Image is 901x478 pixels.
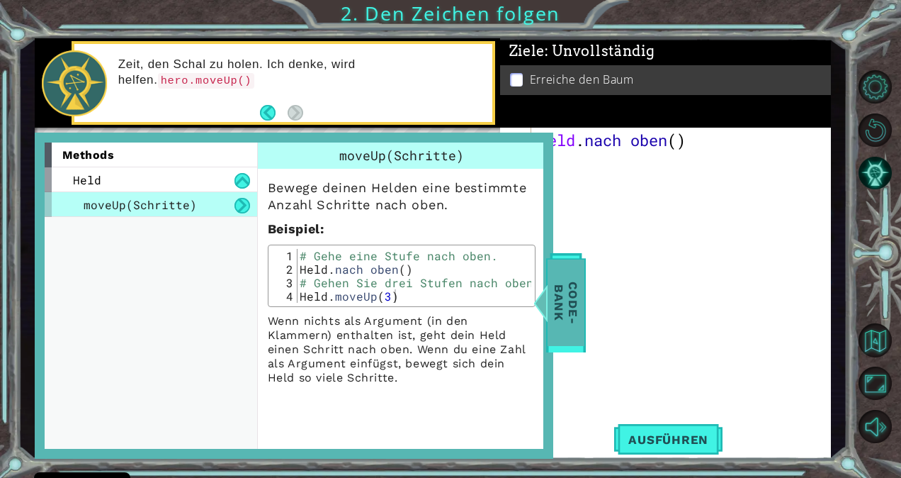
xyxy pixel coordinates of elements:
[158,73,255,89] code: hero.moveUp()
[518,130,527,150] font: 1
[858,410,892,443] button: Stummschalten
[545,43,654,60] span: : Unvollständig
[268,221,321,236] span: Beispiel
[286,289,293,304] font: 4
[45,143,257,167] div: methods
[548,260,584,346] span: Code-Bank
[268,314,535,385] p: Wenn nichts als Argument (in den Klammern) enthalten ist, geht dein Held einen Schritt nach oben....
[288,105,303,121] button: Nächster
[858,156,892,189] button: KI-Hinweis
[286,275,293,290] font: 3
[858,367,892,400] button: Browser maximieren
[614,423,722,456] button: Umschalttaste+Eingabetaste: Starte aktuellen Code.
[339,147,464,164] span: moveUp(Schritte)
[260,105,288,121] button: Zurück
[268,221,324,236] strong: :
[84,197,197,212] span: moveUp(Schritte)
[286,262,293,277] font: 2
[73,172,101,187] span: Held
[286,248,293,263] font: 1
[858,70,892,104] button: Level-Optionen
[530,72,633,87] p: Erreiche den Baum
[509,43,655,60] span: Ziele
[62,148,115,162] span: methods
[118,57,356,87] font: Zeit, den Schal zu holen. Ich denke, wird helfen.
[268,179,535,213] p: Bewege deinen Helden eine bestimmte Anzahl Schritte nach oben.
[258,143,545,169] div: moveUp(Schritte)
[858,323,892,357] button: Zurück zur Karte
[614,433,722,447] span: Ausführen
[858,113,892,147] button: Ebene neu starten
[861,319,901,362] a: Zurück zur Karte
